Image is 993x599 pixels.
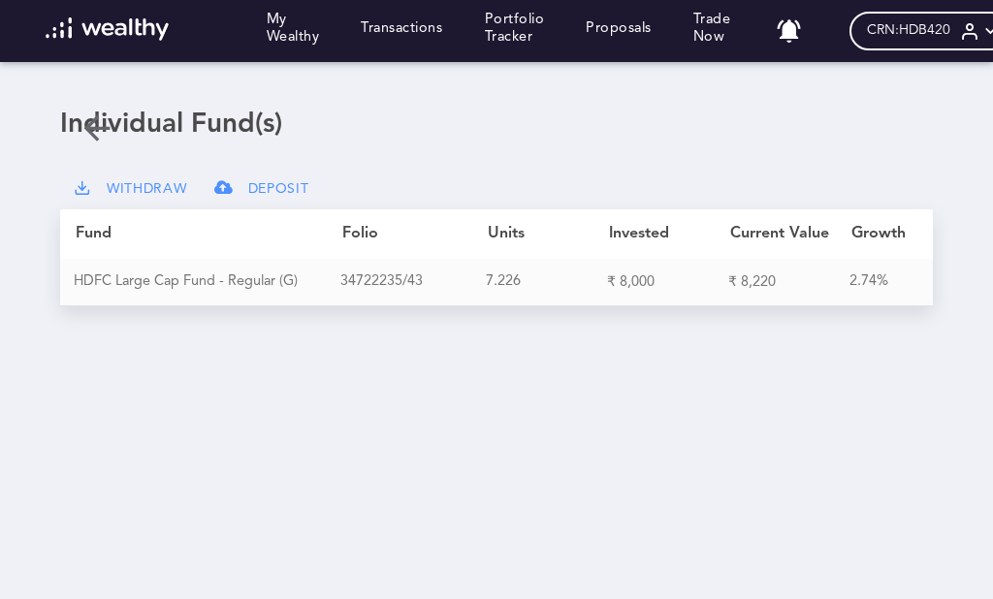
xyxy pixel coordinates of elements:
div: Current Value [730,225,851,243]
div: 7.226 [486,273,607,291]
a: Transactions [361,20,442,42]
div: ₹ 8,220 [728,273,849,292]
div: Growth [851,225,924,243]
span: DEPOSIT [248,181,309,198]
img: wl-logo-white.svg [46,17,169,41]
div: 3 4 7 2 2 2 3 5 / 4 3 [340,273,486,291]
div: Fund [76,225,342,243]
h1: Individual Fund(s) [60,109,933,142]
a: Trade Now [693,12,731,50]
div: Invested [609,225,730,243]
a: Proposals [586,20,652,42]
div: Folio [342,225,488,243]
span: CRN: HDB420 [867,22,950,39]
div: ₹ 8,000 [607,273,728,292]
div: Units [488,225,609,243]
a: My Wealthy [267,12,320,50]
div: 2.74% [849,273,922,291]
a: Portfolio Tracker [485,12,545,50]
div: H D F C L a r g e C a p F u n d - R e g u l a r ( G ) [74,273,340,291]
span: WITHDRAW [107,181,187,198]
